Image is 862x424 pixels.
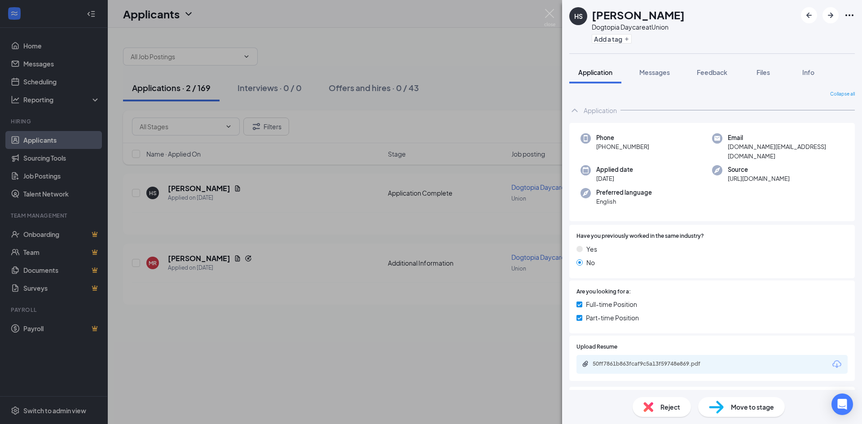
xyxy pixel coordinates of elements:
div: HS [574,12,583,21]
svg: Paperclip [582,360,589,367]
span: Have you previously worked in the same industry? [576,232,704,240]
span: Full-time Position [586,299,637,309]
div: Open Intercom Messenger [831,393,853,415]
div: Application [584,106,617,115]
a: Paperclip50ff7861b863fcaf9c5a13f59748e869.pdf [582,360,727,369]
svg: ArrowLeftNew [804,10,814,21]
div: 50ff7861b863fcaf9c5a13f59748e869.pdf [593,360,718,367]
span: Phone [596,133,649,142]
span: Upload Resume [576,343,617,351]
span: Part-time Position [586,313,639,323]
button: ArrowRight [822,7,839,23]
span: Collapse all [830,91,855,98]
span: Files [756,68,770,76]
svg: ChevronUp [569,105,580,116]
span: Info [802,68,814,76]
span: Yes [586,244,597,254]
svg: Download [831,359,842,370]
span: Reject [660,402,680,412]
span: Email [728,133,844,142]
svg: Ellipses [844,10,855,21]
span: [DOMAIN_NAME][EMAIL_ADDRESS][DOMAIN_NAME] [728,142,844,161]
span: Source [728,165,790,174]
div: Dogtopia Daycare at Union [592,22,685,31]
span: English [596,197,652,206]
span: Preferred language [596,188,652,197]
svg: Plus [624,36,629,42]
span: Messages [639,68,670,76]
span: Move to stage [731,402,774,412]
span: [URL][DOMAIN_NAME] [728,174,790,183]
span: Applied date [596,165,633,174]
button: ArrowLeftNew [801,7,817,23]
span: Are you looking for a: [576,288,631,296]
svg: ArrowRight [825,10,836,21]
span: No [586,258,595,267]
span: Application [578,68,612,76]
span: Feedback [697,68,727,76]
span: [PHONE_NUMBER] [596,142,649,151]
span: [DATE] [596,174,633,183]
button: PlusAdd a tag [592,34,632,44]
h1: [PERSON_NAME] [592,7,685,22]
